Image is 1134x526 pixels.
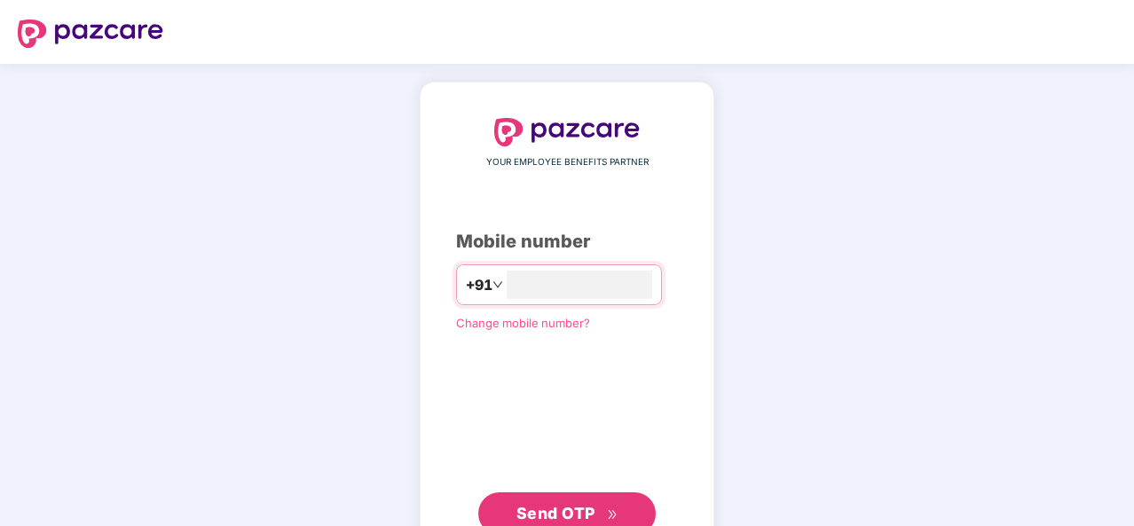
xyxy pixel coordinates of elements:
a: Change mobile number? [456,316,590,330]
img: logo [18,20,163,48]
span: down [492,279,503,290]
span: +91 [466,274,492,296]
span: Send OTP [516,504,595,522]
img: logo [494,118,640,146]
span: YOUR EMPLOYEE BENEFITS PARTNER [486,155,649,169]
div: Mobile number [456,228,678,255]
span: double-right [607,509,618,521]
